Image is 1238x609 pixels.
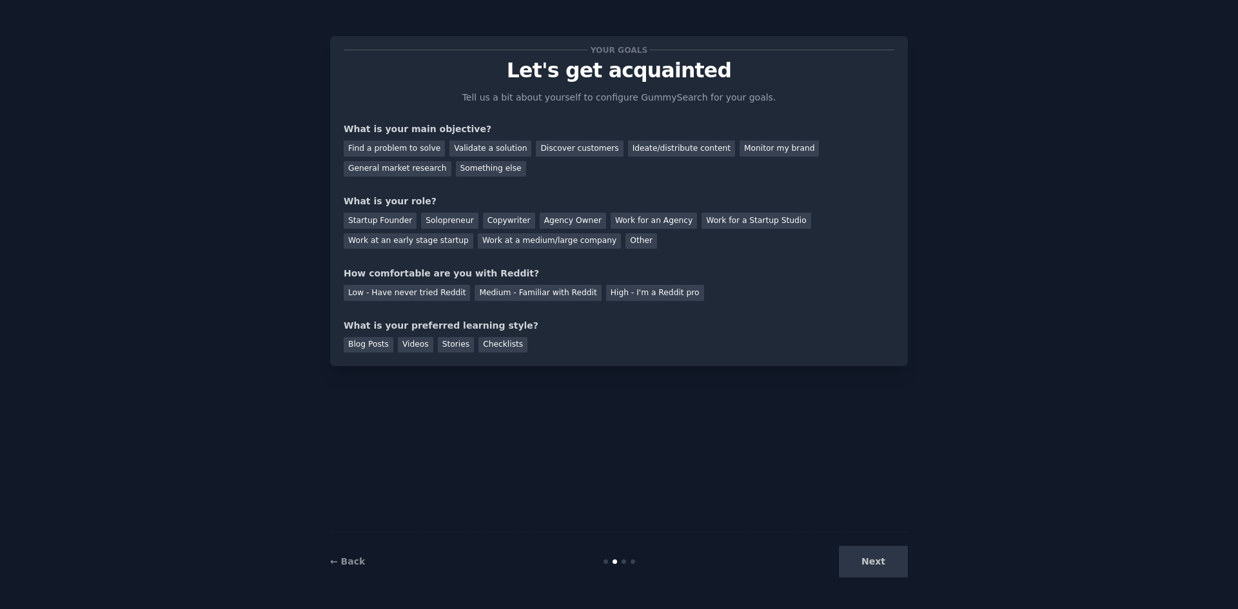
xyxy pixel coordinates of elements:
[344,161,451,177] div: General market research
[457,91,781,104] p: Tell us a bit about yourself to configure GummySearch for your goals.
[536,140,623,157] div: Discover customers
[344,267,894,280] div: How comfortable are you with Reddit?
[702,213,811,229] div: Work for a Startup Studio
[398,337,433,353] div: Videos
[344,233,473,249] div: Work at an early stage startup
[449,140,531,157] div: Validate a solution
[740,140,819,157] div: Monitor my brand
[625,233,657,249] div: Other
[456,161,526,177] div: Something else
[438,337,474,353] div: Stories
[611,213,697,229] div: Work for an Agency
[475,285,601,301] div: Medium - Familiar with Reddit
[478,233,621,249] div: Work at a medium/large company
[344,122,894,136] div: What is your main objective?
[344,59,894,82] p: Let's get acquainted
[330,556,365,566] a: ← Back
[344,213,417,229] div: Startup Founder
[344,285,470,301] div: Low - Have never tried Reddit
[606,285,704,301] div: High - I'm a Reddit pro
[540,213,606,229] div: Agency Owner
[628,140,735,157] div: Ideate/distribute content
[344,319,894,333] div: What is your preferred learning style?
[483,213,535,229] div: Copywriter
[478,337,527,353] div: Checklists
[344,337,393,353] div: Blog Posts
[344,195,894,208] div: What is your role?
[588,43,650,57] span: Your goals
[421,213,478,229] div: Solopreneur
[344,140,445,157] div: Find a problem to solve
